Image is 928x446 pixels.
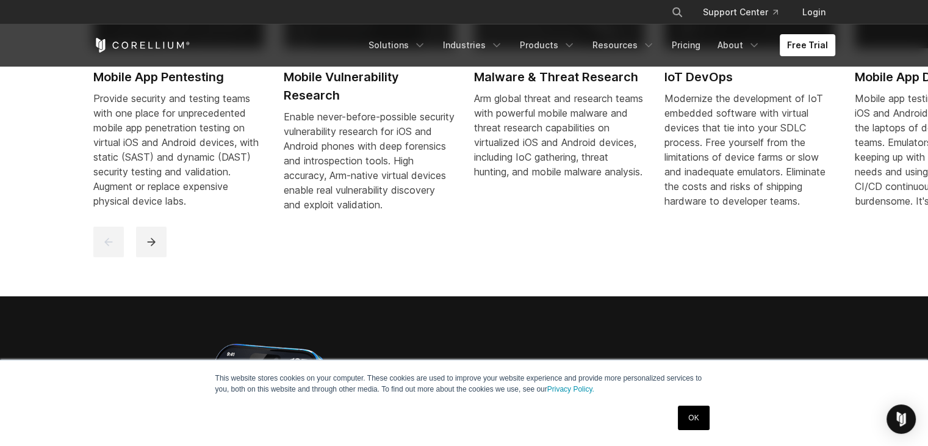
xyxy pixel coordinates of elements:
p: This website stores cookies on your computer. These cookies are used to improve your website expe... [215,373,713,395]
div: Navigation Menu [656,1,835,23]
h2: Malware & Threat Research [474,68,645,86]
a: Privacy Policy. [547,385,594,393]
a: Support Center [693,1,788,23]
h2: Mobile Vulnerability Research [284,68,455,104]
a: Resources [585,34,662,56]
h2: IoT DevOps [664,68,835,86]
a: Industries [436,34,510,56]
button: next [136,227,167,257]
h2: Mobile App Pentesting [93,68,264,86]
a: Free Trial [780,34,835,56]
a: Login [793,1,835,23]
button: Search [666,1,688,23]
div: Navigation Menu [361,34,835,56]
a: Corellium Home [93,38,190,53]
a: About [710,34,768,56]
div: Enable never-before-possible security vulnerability research for iOS and Android phones with deep... [284,109,455,212]
a: Pricing [664,34,708,56]
div: Arm global threat and research teams with powerful mobile malware and threat research capabilitie... [474,91,645,179]
div: Provide security and testing teams with one place for unprecedented mobile app penetration testin... [93,91,264,208]
div: Modernize the development of IoT embedded software with virtual devices that tie into your SDLC p... [664,91,835,208]
a: OK [678,406,709,430]
button: previous [93,227,124,257]
div: Open Intercom Messenger [887,404,916,434]
a: Solutions [361,34,433,56]
a: Products [513,34,583,56]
